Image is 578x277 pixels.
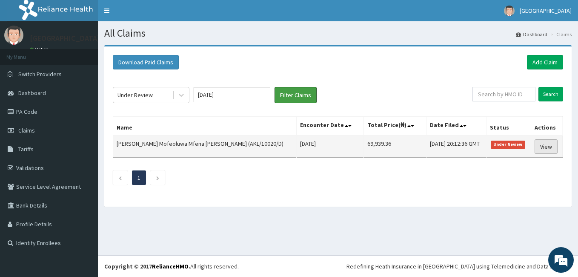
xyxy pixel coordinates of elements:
[18,70,62,78] span: Switch Providers
[531,116,563,136] th: Actions
[104,28,572,39] h1: All Claims
[152,263,189,270] a: RelianceHMO
[18,145,34,153] span: Tariffs
[30,35,100,42] p: [GEOGRAPHIC_DATA]
[527,55,563,69] a: Add Claim
[535,139,558,154] a: View
[16,43,34,64] img: d_794563401_company_1708531726252_794563401
[104,263,190,270] strong: Copyright © 2017 .
[4,26,23,45] img: User Image
[486,116,531,136] th: Status
[113,116,297,136] th: Name
[538,87,563,101] input: Search
[516,31,547,38] a: Dashboard
[44,48,143,59] div: Chat with us now
[297,116,364,136] th: Encounter Date
[426,136,486,158] td: [DATE] 20:12:36 GMT
[275,87,317,103] button: Filter Claims
[118,174,122,182] a: Previous page
[520,7,572,14] span: [GEOGRAPHIC_DATA]
[18,127,35,134] span: Claims
[504,6,515,16] img: User Image
[364,136,426,158] td: 69,939.36
[548,31,572,38] li: Claims
[156,174,160,182] a: Next page
[297,136,364,158] td: [DATE]
[18,89,46,97] span: Dashboard
[30,46,50,52] a: Online
[137,174,140,182] a: Page 1 is your current page
[4,186,162,216] textarea: Type your message and hit 'Enter'
[426,116,486,136] th: Date Filed
[194,87,270,102] input: Select Month and Year
[49,84,117,170] span: We're online!
[472,87,535,101] input: Search by HMO ID
[113,55,179,69] button: Download Paid Claims
[117,91,153,99] div: Under Review
[140,4,160,25] div: Minimize live chat window
[346,262,572,271] div: Redefining Heath Insurance in [GEOGRAPHIC_DATA] using Telemedicine and Data Science!
[98,255,578,277] footer: All rights reserved.
[113,136,297,158] td: [PERSON_NAME] Mofeoluwa Mfena [PERSON_NAME] (AKL/10020/D)
[364,116,426,136] th: Total Price(₦)
[491,141,525,148] span: Under Review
